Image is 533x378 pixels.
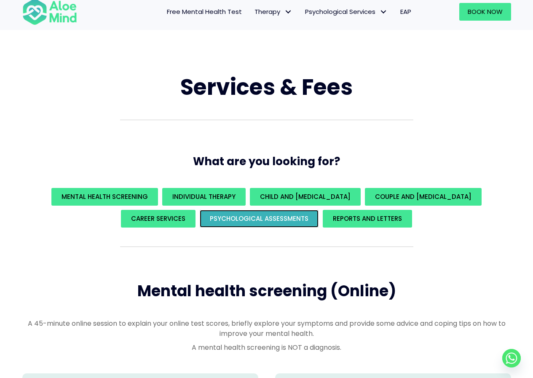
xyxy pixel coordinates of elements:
[137,280,396,302] span: Mental health screening (Online)
[375,192,471,201] span: Couple and [MEDICAL_DATA]
[167,7,242,16] span: Free Mental Health Test
[323,210,412,228] a: REPORTS AND LETTERS
[248,3,299,21] a: TherapyTherapy: submenu
[333,214,402,223] span: REPORTS AND LETTERS
[282,6,295,18] span: Therapy: submenu
[62,192,148,201] span: Mental Health Screening
[378,6,390,18] span: Psychological Services: submenu
[468,7,503,16] span: Book Now
[22,319,511,338] p: A 45-minute online session to explain your online test scores, briefly explore your symptoms and ...
[131,214,185,223] span: Career Services
[172,192,236,201] span: Individual Therapy
[162,188,246,206] a: Individual Therapy
[250,188,361,206] a: Child and [MEDICAL_DATA]
[210,214,308,223] span: Psychological assessments
[51,188,158,206] a: Mental Health Screening
[502,349,521,367] a: Whatsapp
[299,3,394,21] a: Psychological ServicesPsychological Services: submenu
[193,154,340,169] span: What are you looking for?
[200,210,319,228] a: Psychological assessments
[305,7,388,16] span: Psychological Services
[88,3,418,21] nav: Menu
[400,7,411,16] span: EAP
[260,192,351,201] span: Child and [MEDICAL_DATA]
[180,72,353,102] span: Services & Fees
[459,3,511,21] a: Book Now
[22,186,511,230] div: What are you looking for?
[365,188,482,206] a: Couple and [MEDICAL_DATA]
[22,343,511,352] p: A mental health screening is NOT a diagnosis.
[121,210,196,228] a: Career Services
[161,3,248,21] a: Free Mental Health Test
[394,3,418,21] a: EAP
[254,7,292,16] span: Therapy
